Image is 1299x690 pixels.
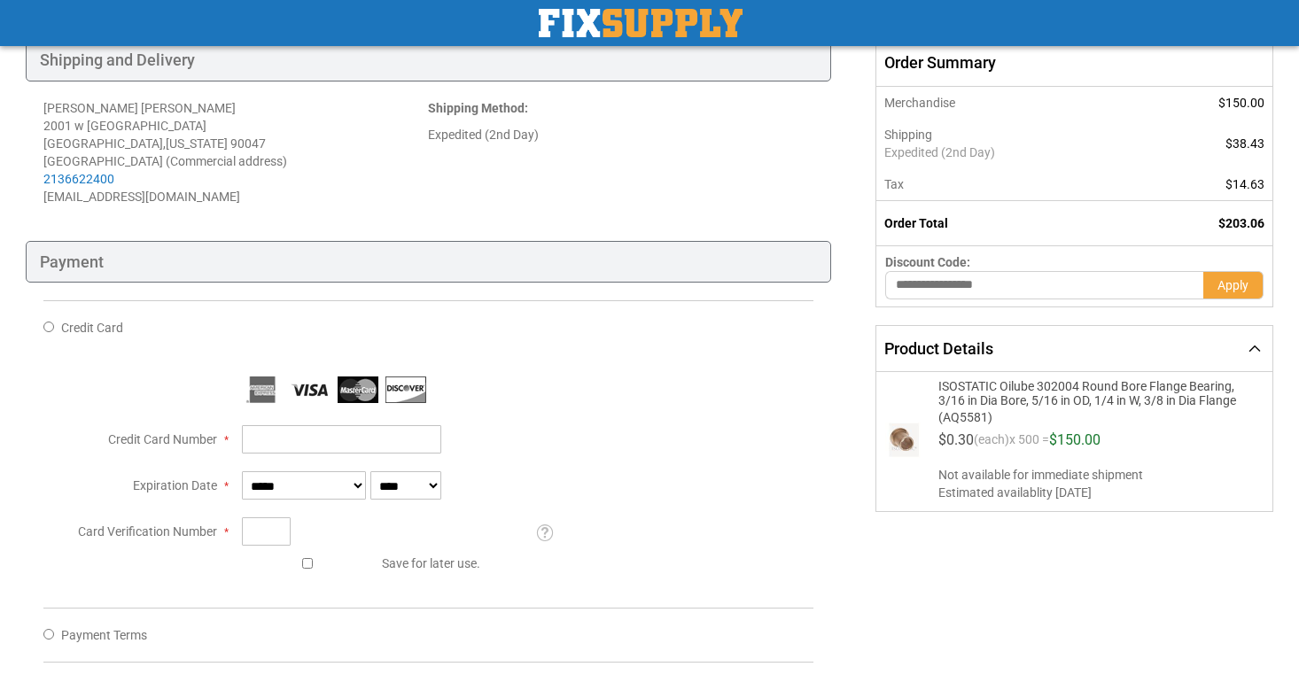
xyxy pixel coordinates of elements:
[1218,96,1264,110] span: $150.00
[884,339,993,358] span: Product Details
[290,376,331,403] img: Visa
[61,628,147,642] span: Payment Terms
[1225,177,1264,191] span: $14.63
[26,241,831,283] div: Payment
[539,9,743,37] a: store logo
[539,9,743,37] img: Fix Industrial Supply
[242,376,283,403] img: American Express
[338,376,378,403] img: MasterCard
[1203,271,1264,299] button: Apply
[885,255,970,269] span: Discount Code:
[938,484,1258,501] span: Estimated availablity [DATE]
[938,466,1258,484] span: Not available for immediate shipment
[133,478,217,492] span: Expiration Date
[938,379,1236,407] span: ISOSTATIC Oilube 302004 Round Bore Flange Bearing, 3/16 in Dia Bore, 5/16 in OD, 1/4 in W, 3/8 in...
[884,128,932,142] span: Shipping
[875,39,1273,87] span: Order Summary
[1009,433,1049,454] span: x 500 =
[1217,278,1248,292] span: Apply
[875,87,1141,119] th: Merchandise
[428,101,528,115] strong: :
[974,433,1009,454] span: (each)
[884,216,948,230] strong: Order Total
[938,407,1236,424] span: (AQ5581)
[382,556,480,570] span: Save for later use.
[884,143,1132,161] span: Expedited (2nd Day)
[875,168,1141,201] th: Tax
[108,432,217,446] span: Credit Card Number
[43,172,114,186] a: 2136622400
[26,39,831,81] div: Shipping and Delivery
[43,190,240,204] span: [EMAIL_ADDRESS][DOMAIN_NAME]
[385,376,426,403] img: Discover
[938,431,974,448] span: $0.30
[61,321,123,335] span: Credit Card
[885,423,921,458] img: ISOSTATIC Oilube 302004 Round Bore Flange Bearing, 3/16 in Dia Bore, 5/16 in OD, 1/4 in W, 3/8 in...
[166,136,228,151] span: [US_STATE]
[428,126,813,143] div: Expedited (2nd Day)
[1218,216,1264,230] span: $203.06
[1225,136,1264,151] span: $38.43
[1049,431,1101,448] span: $150.00
[78,524,217,539] span: Card Verification Number
[428,101,525,115] span: Shipping Method
[43,99,428,205] address: [PERSON_NAME] [PERSON_NAME] 2001 w [GEOGRAPHIC_DATA] [GEOGRAPHIC_DATA] , 90047 [GEOGRAPHIC_DATA] ...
